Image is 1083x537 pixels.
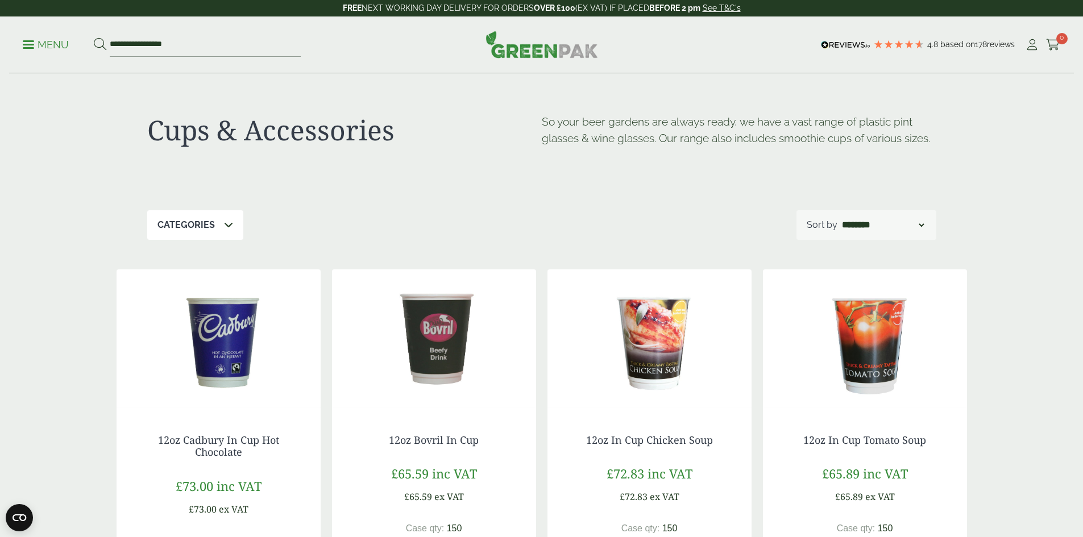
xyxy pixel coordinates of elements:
img: Chicken Soup [547,269,752,411]
strong: OVER £100 [534,3,575,13]
span: inc VAT [863,465,908,482]
span: ex VAT [434,490,464,503]
a: 12oz In Cup Chicken Soup [586,433,713,447]
span: inc VAT [648,465,692,482]
span: £73.00 [176,477,213,494]
a: Menu [23,38,69,49]
a: 12oz In Cup Tomato Soup [803,433,926,447]
p: Sort by [807,218,837,232]
span: 150 [878,523,893,533]
strong: BEFORE 2 pm [649,3,700,13]
a: See T&C's [703,3,741,13]
span: 178 [975,40,987,49]
h1: Cups & Accessories [147,114,542,147]
a: 12oz Cadbury In Cup Hot Chocolate [158,433,279,459]
button: Open CMP widget [6,504,33,531]
p: So your beer gardens are always ready, we have a vast range of plastic pint glasses & wine glasse... [542,114,936,147]
select: Shop order [840,218,926,232]
p: Categories [157,218,215,232]
span: Case qty: [406,523,445,533]
img: GreenPak Supplies [486,31,598,58]
span: 150 [662,523,678,533]
span: £72.83 [607,465,644,482]
span: 0 [1056,33,1068,44]
span: Case qty: [837,523,875,533]
span: inc VAT [432,465,477,482]
span: Based on [940,40,975,49]
img: 12oz Bovril In Cup -0 [332,269,536,411]
span: inc VAT [217,477,262,494]
div: 4.78 Stars [873,39,924,49]
i: Cart [1046,39,1060,51]
p: Menu [23,38,69,52]
i: My Account [1025,39,1039,51]
span: £65.59 [391,465,429,482]
span: ex VAT [219,503,248,515]
span: £72.83 [620,490,648,503]
a: 0 [1046,36,1060,53]
span: ex VAT [865,490,895,503]
span: 4.8 [927,40,940,49]
span: £65.59 [404,490,432,503]
span: Case qty: [621,523,660,533]
img: Tomato Soup [763,269,967,411]
span: £65.89 [822,465,860,482]
span: £65.89 [835,490,863,503]
span: £73.00 [189,503,217,515]
strong: FREE [343,3,362,13]
span: 150 [447,523,462,533]
img: REVIEWS.io [821,41,870,49]
span: reviews [987,40,1015,49]
span: ex VAT [650,490,679,503]
a: 12oz Bovril In Cup [389,433,479,447]
img: Cadbury [117,269,321,411]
